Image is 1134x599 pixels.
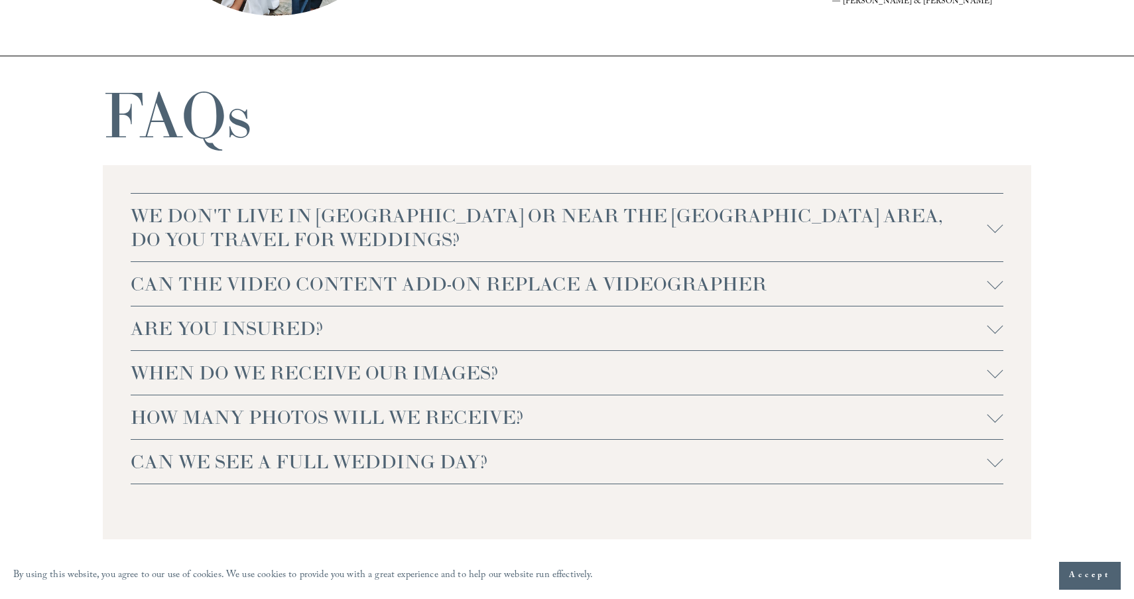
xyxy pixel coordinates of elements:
button: CAN WE SEE A FULL WEDDING DAY? [131,440,1003,484]
span: WHEN DO WE RECEIVE OUR IMAGES? [131,361,987,385]
span: WE DON'T LIVE IN [GEOGRAPHIC_DATA] OR NEAR THE [GEOGRAPHIC_DATA] AREA, DO YOU TRAVEL FOR WEDDINGS? [131,204,987,251]
span: CAN THE VIDEO CONTENT ADD-ON REPLACE A VIDEOGRAPHER [131,272,987,296]
span: Accept [1069,569,1111,582]
button: HOW MANY PHOTOS WILL WE RECEIVE? [131,395,1003,439]
button: WHEN DO WE RECEIVE OUR IMAGES? [131,351,1003,395]
span: ARE YOU INSURED? [131,316,987,340]
button: Accept [1059,562,1121,590]
button: WE DON'T LIVE IN [GEOGRAPHIC_DATA] OR NEAR THE [GEOGRAPHIC_DATA] AREA, DO YOU TRAVEL FOR WEDDINGS? [131,194,1003,261]
span: CAN WE SEE A FULL WEDDING DAY? [131,450,987,474]
h1: FAQs [103,84,251,147]
button: ARE YOU INSURED? [131,306,1003,350]
button: CAN THE VIDEO CONTENT ADD-ON REPLACE A VIDEOGRAPHER [131,262,1003,306]
span: HOW MANY PHOTOS WILL WE RECEIVE? [131,405,987,429]
p: By using this website, you agree to our use of cookies. We use cookies to provide you with a grea... [13,566,594,586]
